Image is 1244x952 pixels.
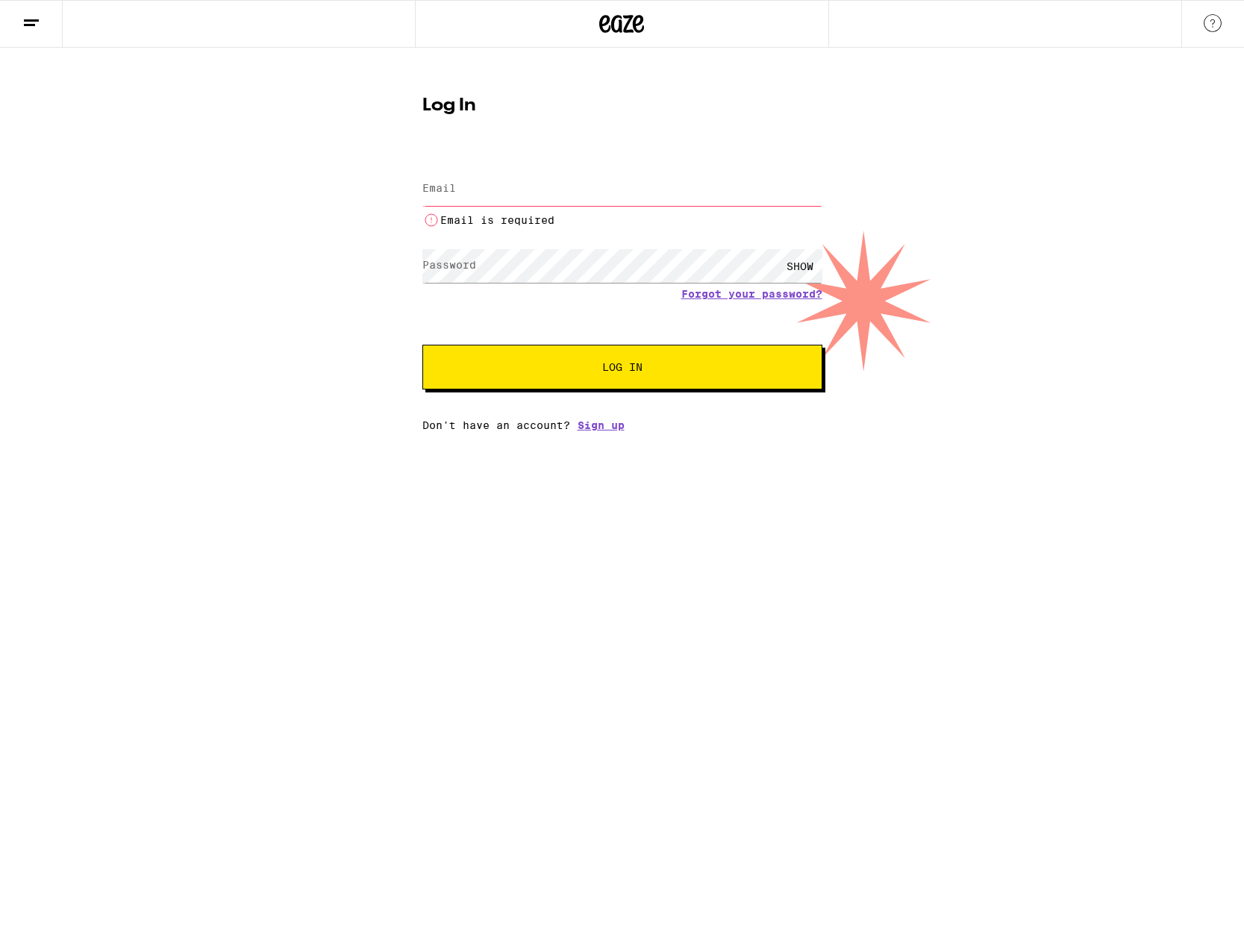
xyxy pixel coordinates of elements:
[422,97,822,115] h1: Log In
[681,288,822,300] a: Forgot your password?
[422,172,822,206] input: Email
[422,211,822,229] li: Email is required
[422,419,822,431] div: Don't have an account?
[422,182,456,194] label: Email
[602,362,643,372] span: Log In
[578,419,625,431] a: Sign up
[9,10,107,22] span: Hi. Need any help?
[778,249,822,283] div: SHOW
[422,345,822,389] button: Log In
[422,259,476,271] label: Password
